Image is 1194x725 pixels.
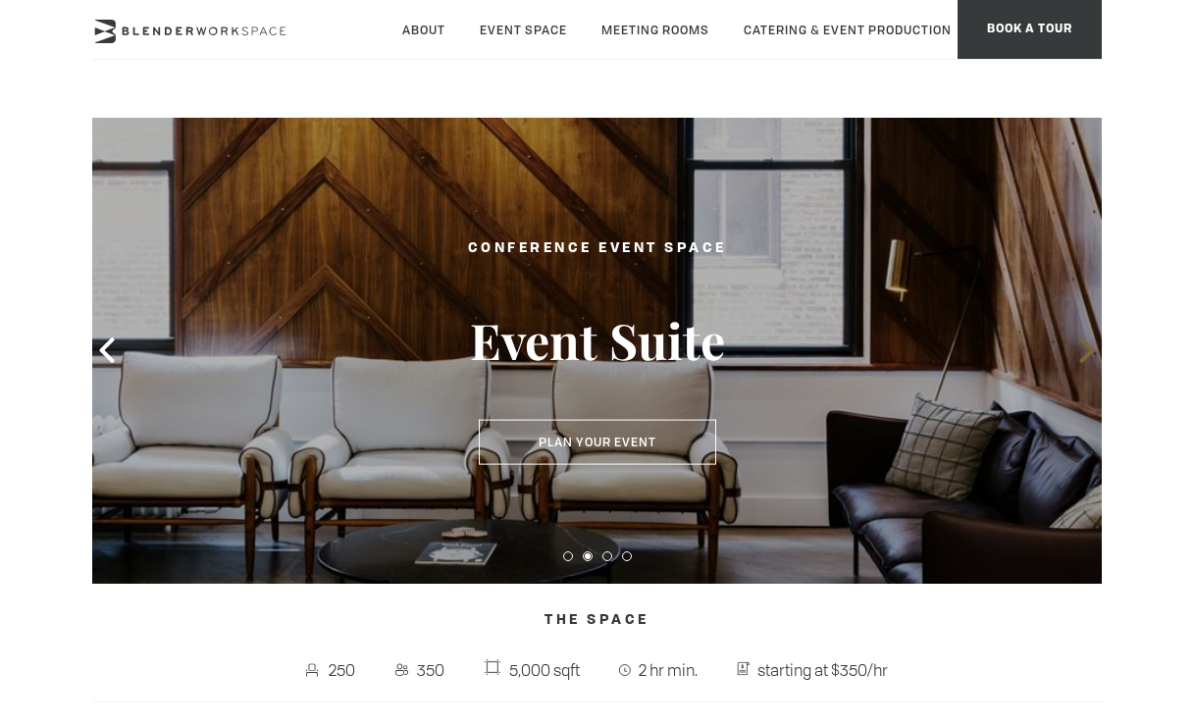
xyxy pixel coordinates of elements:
[372,236,823,261] h2: Conference Event Space
[372,310,823,371] h3: Event Suite
[753,654,893,686] span: starting at $350/hr
[479,420,716,465] button: Plan Your Event
[412,654,449,686] span: 350
[504,654,585,686] span: 5,000 sqft
[325,654,361,686] span: 250
[634,654,702,686] span: 2 hr min.
[92,601,1102,639] h4: The Space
